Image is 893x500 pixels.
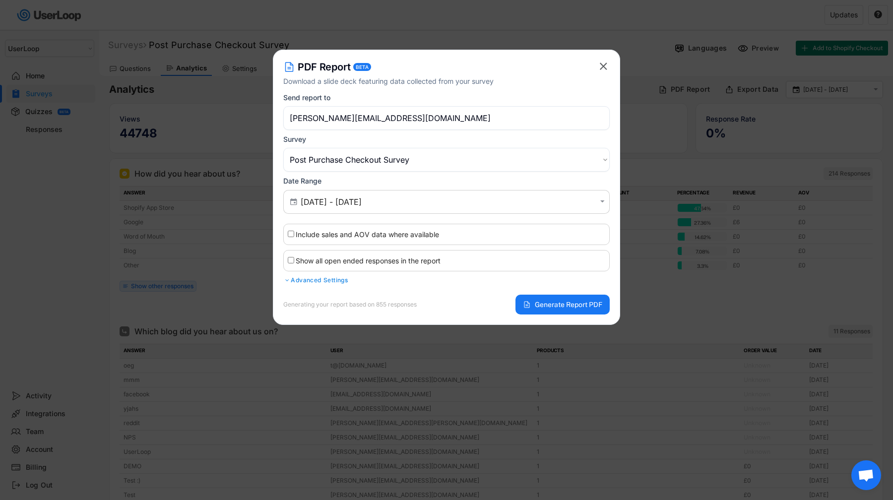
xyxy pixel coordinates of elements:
[851,460,881,490] div: Open chat
[283,76,597,86] div: Download a slide deck featuring data collected from your survey
[597,60,610,72] button: 
[283,302,417,308] div: Generating your report based on 855 responses
[535,301,602,308] span: Generate Report PDF
[301,197,595,207] input: Air Date/Time Picker
[290,197,297,206] text: 
[283,177,321,186] div: Date Range
[600,60,607,72] text: 
[356,64,369,69] div: BETA
[283,135,306,144] div: Survey
[283,93,330,102] div: Send report to
[515,295,610,314] button: Generate Report PDF
[600,197,605,206] text: 
[296,256,441,265] label: Show all open ended responses in the report
[296,230,439,239] label: Include sales and AOV data where available
[298,60,351,74] h4: PDF Report
[289,197,298,206] button: 
[598,197,607,206] button: 
[283,276,610,284] div: Advanced Settings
